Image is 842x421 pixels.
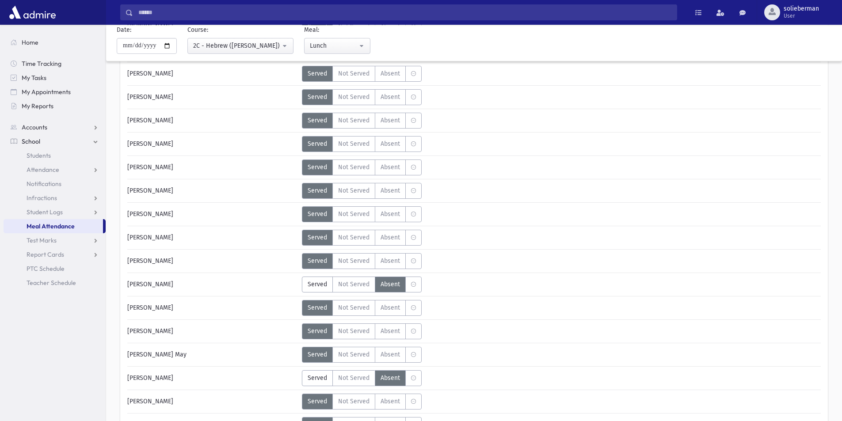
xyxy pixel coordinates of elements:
span: Not Served [338,350,370,359]
span: Absent [381,256,400,265]
span: Absent [381,116,400,125]
span: Not Served [338,280,370,289]
span: [PERSON_NAME] [127,163,173,172]
div: 2C - Hebrew ([PERSON_NAME]) [193,41,281,50]
input: Search [133,4,677,20]
div: MeaStatus [302,113,422,129]
span: [PERSON_NAME] [127,233,173,242]
span: Not Served [338,373,370,383]
span: Served [308,186,327,195]
span: Not Served [338,116,370,125]
span: Served [308,397,327,406]
span: Absent [381,280,400,289]
span: Accounts [22,123,47,131]
span: School [22,137,40,145]
span: Not Served [338,209,370,219]
div: MeaStatus [302,159,422,175]
span: Notifications [27,180,61,188]
div: MeaStatus [302,66,422,82]
span: Served [308,92,327,102]
span: Absent [381,209,400,219]
span: Not Served [338,233,370,242]
span: Served [308,163,327,172]
div: MeaStatus [302,347,422,363]
label: Course: [187,25,208,34]
span: Served [308,69,327,78]
span: Student Logs [27,208,63,216]
span: Home [22,38,38,46]
span: Served [308,280,327,289]
span: [PERSON_NAME] [127,373,173,383]
span: [PERSON_NAME] [127,326,173,336]
span: Infractions [27,194,57,202]
button: 2C - Hebrew (Morah Lehmann) [187,38,293,54]
a: My Reports [4,99,106,113]
span: Served [308,233,327,242]
span: Absent [381,139,400,148]
div: MeaStatus [302,300,422,316]
span: Not Served [338,69,370,78]
img: AdmirePro [7,4,58,21]
span: [PERSON_NAME] [127,139,173,148]
label: Date: [117,25,131,34]
a: My Appointments [4,85,106,99]
a: Test Marks [4,233,106,247]
span: My Reports [22,102,53,110]
span: Absent [381,69,400,78]
span: My Tasks [22,74,46,82]
span: Not Served [338,186,370,195]
span: Absent [381,326,400,336]
div: MeaStatus [302,394,422,410]
a: Attendance [4,163,106,177]
span: Absent [381,303,400,312]
div: MeaStatus [302,136,422,152]
span: Not Served [338,139,370,148]
span: [PERSON_NAME] [127,186,173,195]
a: PTC Schedule [4,262,106,276]
span: PTC Schedule [27,265,65,273]
span: Students [27,152,51,159]
span: Served [308,256,327,265]
span: solieberman [784,5,819,12]
span: Absent [381,350,400,359]
span: Served [308,373,327,383]
div: MeaStatus [302,183,422,199]
a: My Tasks [4,71,106,85]
span: Not Served [338,256,370,265]
div: MeaStatus [302,323,422,339]
span: Time Tracking [22,60,61,68]
span: Absent [381,163,400,172]
span: Not Served [338,397,370,406]
a: Meal Attendance [4,219,103,233]
a: Accounts [4,120,106,134]
span: Served [308,116,327,125]
span: Absent [381,373,400,383]
span: Absent [381,92,400,102]
span: [PERSON_NAME] [127,92,173,102]
span: [PERSON_NAME] [127,209,173,219]
span: [PERSON_NAME] [127,397,173,406]
span: [PERSON_NAME] May [127,350,187,359]
div: Lunch [310,41,358,50]
div: MeaStatus [302,370,422,386]
a: Teacher Schedule [4,276,106,290]
a: Notifications [4,177,106,191]
a: Time Tracking [4,57,106,71]
span: Test Marks [27,236,57,244]
span: Absent [381,186,400,195]
span: Not Served [338,92,370,102]
span: Not Served [338,303,370,312]
span: Attendance [27,166,59,174]
span: [PERSON_NAME] [127,69,173,78]
span: [PERSON_NAME] [127,280,173,289]
a: Students [4,148,106,163]
div: MeaStatus [302,206,422,222]
span: [PERSON_NAME] [127,256,173,265]
span: Absent [381,233,400,242]
div: MeaStatus [302,277,422,292]
span: Served [308,139,327,148]
a: Report Cards [4,247,106,262]
span: Report Cards [27,250,64,258]
a: School [4,134,106,148]
span: [PERSON_NAME] [127,116,173,125]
